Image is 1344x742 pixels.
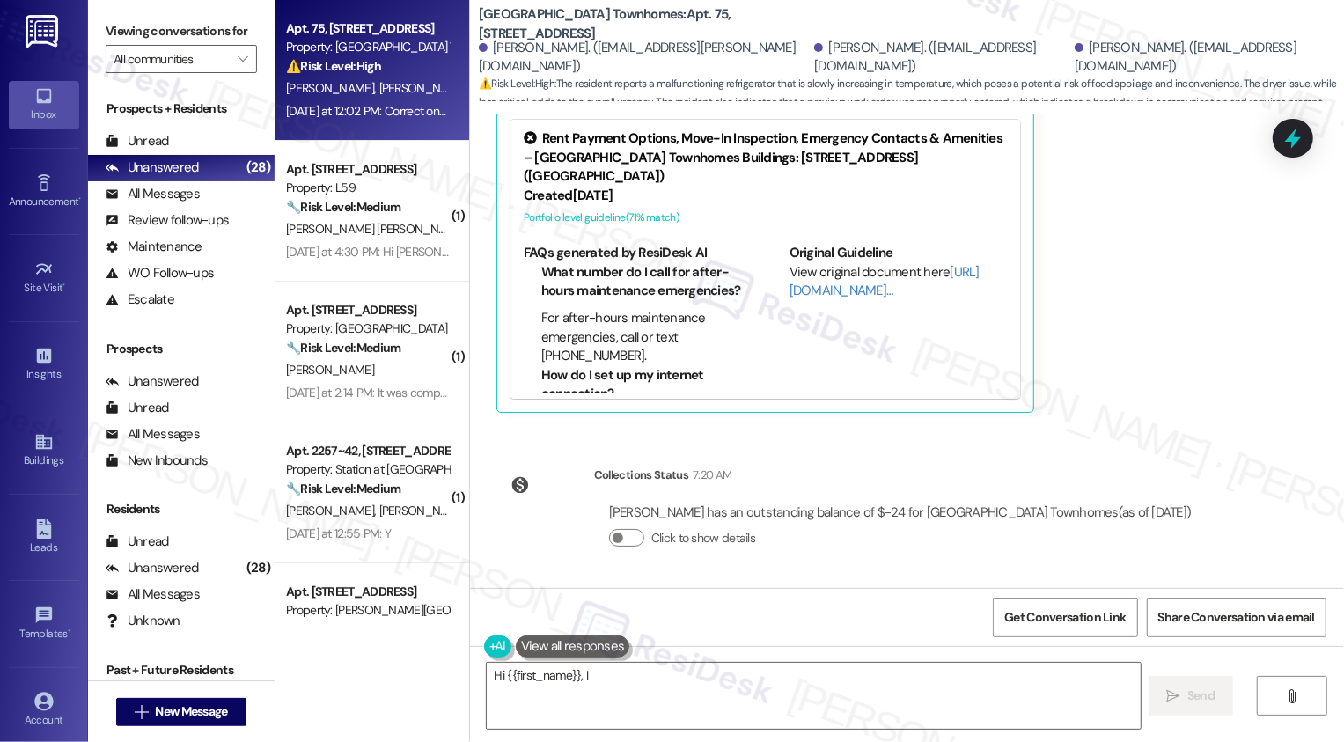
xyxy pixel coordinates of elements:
button: New Message [116,698,246,726]
div: All Messages [106,185,200,203]
div: Property: [GEOGRAPHIC_DATA] Townhomes [286,38,449,56]
i:  [1167,689,1180,703]
div: Escalate [106,290,174,309]
label: Viewing conversations for [106,18,257,45]
div: Unread [106,132,169,151]
div: [PERSON_NAME]. ([EMAIL_ADDRESS][PERSON_NAME][DOMAIN_NAME]) [479,39,810,77]
div: Unanswered [106,158,199,177]
span: Get Conversation Link [1004,608,1126,627]
div: Unread [106,533,169,551]
div: Property: [PERSON_NAME][GEOGRAPHIC_DATA] [286,601,449,620]
a: Inbox [9,81,79,129]
span: Share Conversation via email [1158,608,1315,627]
li: For after-hours maintenance emergencies, call or text [PHONE_NUMBER]. [541,309,741,365]
div: [DATE] at 12:55 PM: Y [286,525,391,541]
div: All Messages [106,425,200,444]
b: [GEOGRAPHIC_DATA] Townhomes: Apt. 75, [STREET_ADDRESS] [479,5,831,43]
div: Collections Status [594,466,688,484]
strong: ⚠️ Risk Level: High [286,58,381,74]
a: Account [9,687,79,734]
span: • [63,279,66,291]
div: Apt. 2257~42, [STREET_ADDRESS] [286,442,449,460]
div: Past + Future Residents [88,661,275,680]
span: [PERSON_NAME] [286,503,379,518]
strong: ⚠️ Risk Level: High [479,77,554,91]
b: FAQs generated by ResiDesk AI [524,244,707,261]
button: Send [1149,676,1234,716]
div: Property: [GEOGRAPHIC_DATA] [286,320,449,338]
strong: 🔧 Risk Level: Medium [286,199,400,215]
div: Apt. [STREET_ADDRESS] [286,301,449,320]
div: 7:20 AM [688,466,731,484]
div: Apt. 75, [STREET_ADDRESS] [286,19,449,38]
div: (28) [242,154,275,181]
span: • [61,365,63,378]
button: Share Conversation via email [1147,598,1326,637]
div: Created [DATE] [524,187,1007,205]
div: All Messages [106,585,200,604]
div: Unread [106,399,169,417]
div: Unknown [106,612,180,630]
div: [PERSON_NAME]. ([EMAIL_ADDRESS][DOMAIN_NAME]) [1075,39,1331,77]
div: [PERSON_NAME]. ([EMAIL_ADDRESS][DOMAIN_NAME]) [814,39,1070,77]
a: Buildings [9,427,79,474]
span: [PERSON_NAME] [378,80,472,96]
div: [PERSON_NAME] has an outstanding balance of $-24 for [GEOGRAPHIC_DATA] Townhomes (as of [DATE]) [609,503,1192,522]
div: Apt. [STREET_ADDRESS] [286,160,449,179]
i:  [135,705,148,719]
div: Property: L59 [286,179,449,197]
span: [PERSON_NAME] [286,362,374,378]
div: New Inbounds [106,452,208,470]
div: [DATE] at 4:30 PM: Hi [PERSON_NAME] yes everything was completed [286,244,643,260]
span: • [68,625,70,637]
li: What number do I call for after-hours maintenance emergencies? [541,263,741,301]
li: How do I set up my internet connection? [541,366,741,404]
span: [PERSON_NAME] [PERSON_NAME] [286,221,465,237]
div: Prospects + Residents [88,99,275,118]
div: Apt. [STREET_ADDRESS] [286,583,449,601]
input: All communities [114,45,229,73]
span: Send [1187,687,1215,705]
i:  [238,52,247,66]
span: : The resident reports a malfunctioning refrigerator that is slowly increasing in temperature, wh... [479,75,1344,131]
strong: 🔧 Risk Level: Medium [286,340,400,356]
a: Insights • [9,341,79,388]
span: [PERSON_NAME] [378,503,466,518]
i:  [1286,689,1299,703]
a: Leads [9,514,79,562]
div: Residents [88,500,275,518]
div: Maintenance [106,238,202,256]
strong: 🔧 Risk Level: Medium [286,481,400,496]
div: Portfolio level guideline ( 71 % match) [524,209,1007,227]
div: View original document here [790,263,1007,301]
span: • [78,193,81,205]
a: Site Visit • [9,254,79,302]
div: Unanswered [106,372,199,391]
div: (28) [242,555,275,582]
a: [URL][DOMAIN_NAME]… [790,263,980,299]
div: Review follow-ups [106,211,229,230]
div: WO Follow-ups [106,264,214,283]
div: Rent Payment Options, Move-In Inspection, Emergency Contacts & Amenities – [GEOGRAPHIC_DATA] Town... [524,129,1007,186]
div: Property: Station at [GEOGRAPHIC_DATA][PERSON_NAME] [286,460,449,479]
button: Get Conversation Link [993,598,1137,637]
b: Original Guideline [790,244,893,261]
label: Click to show details [651,529,755,547]
a: Templates • [9,600,79,648]
div: Prospects [88,340,275,358]
span: New Message [155,702,227,721]
div: Unanswered [106,559,199,577]
span: [PERSON_NAME] [286,80,379,96]
div: [DATE] at 2:14 PM: It was completed. The screen door kept getting stuck after being put on, but m... [286,385,944,400]
textarea: Hey {{first_name}}, I understand you've already spoken with [PERSON_NAME] about the dryer and fri... [487,663,1141,729]
img: ResiDesk Logo [26,15,62,48]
